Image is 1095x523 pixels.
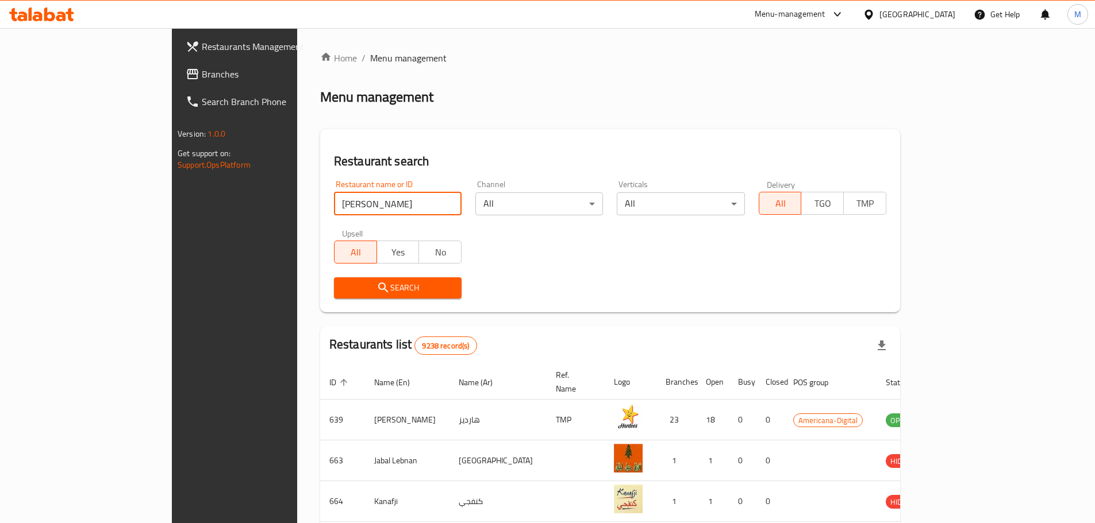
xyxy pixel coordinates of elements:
[697,481,729,522] td: 1
[547,400,605,440] td: TMP
[334,277,462,299] button: Search
[475,192,603,215] div: All
[755,7,825,21] div: Menu-management
[334,241,377,264] button: All
[176,88,355,115] a: Search Branch Phone
[556,368,591,396] span: Ref. Name
[614,403,643,432] img: Hardee's
[376,241,420,264] button: Yes
[365,481,449,522] td: Kanafji
[605,365,656,400] th: Logo
[343,281,452,295] span: Search
[617,192,744,215] div: All
[729,481,756,522] td: 0
[886,454,920,468] div: HIDDEN
[320,88,433,106] h2: Menu management
[764,195,797,212] span: All
[208,126,225,141] span: 1.0.0
[793,375,843,389] span: POS group
[729,400,756,440] td: 0
[886,495,920,509] div: HIDDEN
[334,192,462,215] input: Search for restaurant name or ID..
[886,495,920,509] span: HIDDEN
[656,400,697,440] td: 23
[614,485,643,513] img: Kanafji
[756,481,784,522] td: 0
[202,67,345,81] span: Branches
[848,195,882,212] span: TMP
[1074,8,1081,21] span: M
[886,455,920,468] span: HIDDEN
[178,126,206,141] span: Version:
[756,440,784,481] td: 0
[342,229,363,237] label: Upsell
[697,365,729,400] th: Open
[329,336,477,355] h2: Restaurants list
[756,400,784,440] td: 0
[801,192,844,215] button: TGO
[868,332,896,359] div: Export file
[365,440,449,481] td: Jabal Lebnan
[424,244,457,261] span: No
[806,195,839,212] span: TGO
[843,192,886,215] button: TMP
[202,40,345,53] span: Restaurants Management
[370,51,447,65] span: Menu management
[418,241,462,264] button: No
[414,336,477,355] div: Total records count
[365,400,449,440] td: [PERSON_NAME]
[449,481,547,522] td: كنفجي
[449,400,547,440] td: هارديز
[415,340,476,351] span: 9238 record(s)
[879,8,955,21] div: [GEOGRAPHIC_DATA]
[886,375,923,389] span: Status
[794,414,862,427] span: Americana-Digital
[449,440,547,481] td: [GEOGRAPHIC_DATA]
[767,180,796,188] label: Delivery
[656,440,697,481] td: 1
[178,146,230,161] span: Get support on:
[697,400,729,440] td: 18
[759,192,802,215] button: All
[756,365,784,400] th: Closed
[459,375,508,389] span: Name (Ar)
[362,51,366,65] li: /
[334,153,886,170] h2: Restaurant search
[697,440,729,481] td: 1
[729,365,756,400] th: Busy
[614,444,643,472] img: Jabal Lebnan
[329,375,351,389] span: ID
[320,51,900,65] nav: breadcrumb
[178,157,251,172] a: Support.OpsPlatform
[202,95,345,109] span: Search Branch Phone
[656,365,697,400] th: Branches
[729,440,756,481] td: 0
[374,375,425,389] span: Name (En)
[176,60,355,88] a: Branches
[176,33,355,60] a: Restaurants Management
[886,414,914,427] span: OPEN
[656,481,697,522] td: 1
[339,244,372,261] span: All
[382,244,415,261] span: Yes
